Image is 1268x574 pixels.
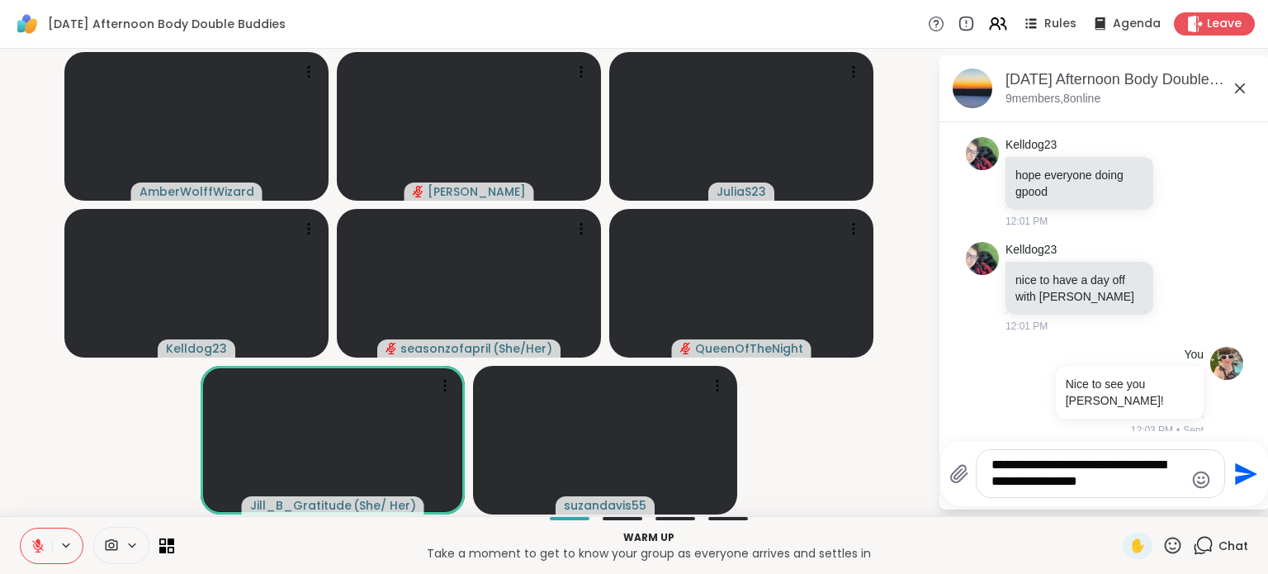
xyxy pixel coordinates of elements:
[140,183,254,200] span: AmberWolffWizard
[1015,272,1143,305] p: nice to have a day off with [PERSON_NAME]
[1005,69,1256,90] div: [DATE] Afternoon Body Double Buddies, [DATE]
[184,530,1113,545] p: Warm up
[1066,376,1194,409] p: Nice to see you [PERSON_NAME]!
[1176,423,1180,438] span: •
[1005,91,1100,107] p: 9 members, 8 online
[695,340,803,357] span: QueenOfTheNight
[1207,16,1242,32] span: Leave
[13,10,41,38] img: ShareWell Logomark
[564,497,646,514] span: suzandavis55
[680,343,692,354] span: audio-muted
[250,497,352,514] span: Jill_B_Gratitude
[166,340,227,357] span: Kelldog23
[428,183,526,200] span: [PERSON_NAME]
[1129,536,1146,556] span: ✋
[1210,347,1243,380] img: https://sharewell-space-live.sfo3.digitaloceanspaces.com/user-generated/3bf5b473-6236-4210-9da2-3...
[953,69,992,108] img: Thursday Afternoon Body Double Buddies, Oct 09
[1113,16,1161,32] span: Agenda
[1184,347,1204,363] h4: You
[1131,423,1173,438] span: 12:03 PM
[1218,538,1248,554] span: Chat
[48,16,286,32] span: [DATE] Afternoon Body Double Buddies
[1044,16,1076,32] span: Rules
[966,242,999,275] img: https://sharewell-space-live.sfo3.digitaloceanspaces.com/user-generated/f837f3be-89e4-4695-8841-a...
[1005,242,1057,259] a: Kelldog23
[1005,137,1057,154] a: Kelldog23
[386,343,397,354] span: audio-muted
[493,340,552,357] span: ( She/Her )
[991,457,1184,491] textarea: Type your message
[184,545,1113,562] p: Take a moment to get to know your group as everyone arrives and settles in
[717,183,766,200] span: JuliaS23
[1191,470,1211,490] button: Emoji picker
[1015,167,1143,200] p: hope everyone doing gpood
[413,186,424,197] span: audio-muted
[966,137,999,170] img: https://sharewell-space-live.sfo3.digitaloceanspaces.com/user-generated/f837f3be-89e4-4695-8841-a...
[400,340,491,357] span: seasonzofapril
[1005,214,1048,229] span: 12:01 PM
[1005,319,1048,334] span: 12:01 PM
[1183,423,1204,438] span: Sent
[1225,455,1262,492] button: Send
[353,497,416,514] span: ( She/ Her )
